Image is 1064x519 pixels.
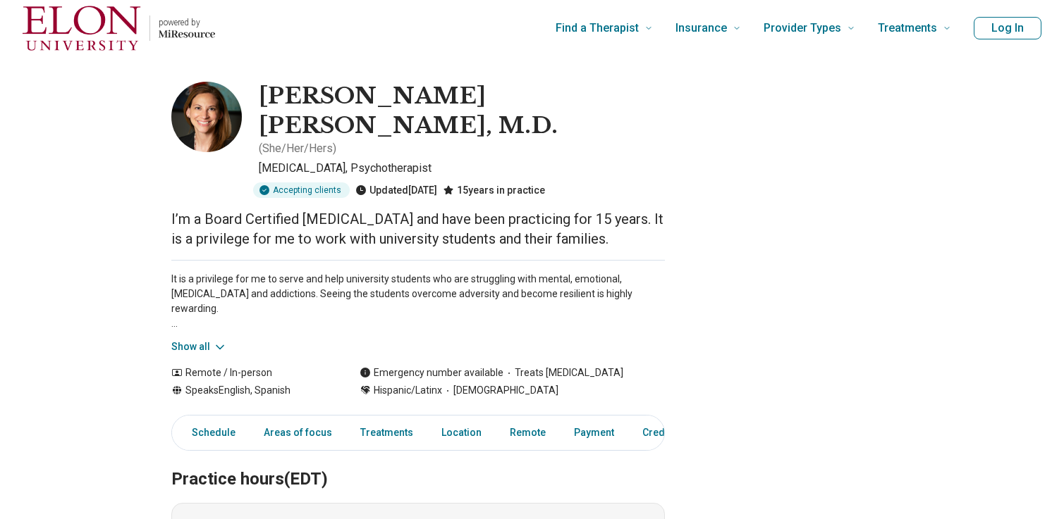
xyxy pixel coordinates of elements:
h1: [PERSON_NAME] [PERSON_NAME], M.D. [259,82,665,140]
div: Speaks English, Spanish [171,383,331,398]
p: ( She/Her/Hers ) [259,140,336,157]
span: Insurance [675,18,727,38]
span: Provider Types [764,18,841,38]
span: Find a Therapist [556,18,639,38]
a: Credentials [634,418,704,447]
a: Location [433,418,490,447]
a: Remote [501,418,554,447]
a: Home page [23,6,215,51]
span: Treatments [878,18,937,38]
span: Treats [MEDICAL_DATA] [503,365,623,380]
button: Log In [974,17,1041,39]
span: [DEMOGRAPHIC_DATA] [442,383,558,398]
p: It is a privilege for me to serve and help university students who are struggling with mental, em... [171,272,665,331]
div: Accepting clients [253,182,350,198]
div: Updated [DATE] [355,182,437,198]
div: Remote / In-person [171,365,331,380]
a: Treatments [352,418,422,447]
h2: Practice hours (EDT) [171,434,665,492]
p: [MEDICAL_DATA], Psychotherapist [259,160,665,177]
a: Areas of focus [255,418,341,447]
p: I’m a Board Certified [MEDICAL_DATA] and have been practicing for 15 years. It is a privilege for... [171,209,665,249]
button: Show all [171,339,227,354]
p: powered by [159,17,215,28]
a: Schedule [175,418,244,447]
img: Andrea Hernandez Gonzalez, M.D., Psychiatrist [171,82,242,152]
div: 15 years in practice [443,182,545,198]
span: Hispanic/Latinx [374,383,442,398]
a: Payment [565,418,623,447]
div: Emergency number available [360,365,503,380]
